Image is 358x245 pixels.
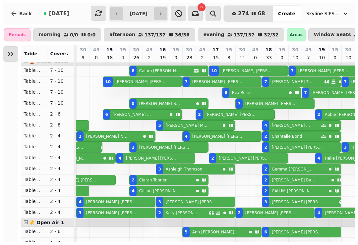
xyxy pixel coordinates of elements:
p: 2 - 6 [50,122,71,128]
span: Table [24,51,37,56]
p: [PERSON_NAME] [PERSON_NAME] [221,68,274,73]
div: 2 [238,210,240,216]
p: [PERSON_NAME] [PERSON_NAME] [192,134,243,139]
p: 45 [199,46,206,53]
p: 2 - 4 [50,154,71,161]
p: Gillian [PERSON_NAME] [139,188,181,194]
p: 2 - 4 [50,187,71,194]
p: 10 [292,54,298,61]
p: 2 - 4 [50,132,71,139]
p: 45 [146,46,152,53]
p: 45 [252,46,259,53]
p: 15 [106,46,113,53]
div: 4 [317,210,320,216]
div: 2 [264,188,267,194]
div: 2 [79,134,81,139]
p: 10 [319,54,324,61]
div: 3 [264,199,267,205]
p: [PERSON_NAME] [PERSON_NAME] [126,156,177,161]
div: 3 [158,167,161,172]
p: Gemma [PERSON_NAME] [272,167,314,172]
p: [PERSON_NAME] [PERSON_NAME] [272,229,323,235]
p: Table 206 [24,122,45,128]
p: Calum [PERSON_NAME] [139,68,181,73]
div: 4 [79,199,81,205]
div: 3 [158,199,161,205]
p: morning [39,32,61,37]
p: 30 [292,46,298,53]
p: [PERSON_NAME] [PERSON_NAME] [245,101,296,106]
div: 7 [264,79,267,84]
p: 19 [160,54,165,61]
p: Window Seats [314,32,351,37]
p: 0 [173,54,178,61]
div: 3 [79,210,81,216]
p: [PERSON_NAME] [PERSON_NAME] [219,156,270,161]
p: [PERSON_NAME] [PERSON_NAME] [245,210,296,216]
p: 15 [332,46,338,53]
div: 2 [264,145,267,150]
div: 8 [224,90,227,95]
p: 2 - 6 [50,111,71,117]
p: evening [204,32,224,37]
div: 2 [132,145,134,150]
p: [PERSON_NAME] Liddell [272,123,310,128]
button: Skyline SIPS SJQ [302,8,353,20]
span: Skyline SIPS SJQ [306,10,339,17]
span: ☀️ Open Air 1 [29,220,64,225]
p: 36 / 36 [175,32,190,37]
p: 0 [332,54,337,61]
p: Table 208 [24,143,45,150]
div: 2 [211,156,214,161]
p: Table 207 [24,132,45,139]
p: Table 201 [24,67,45,73]
div: 7 [304,90,307,95]
p: 2 [200,54,205,61]
div: 4 [118,156,121,161]
div: 10 [105,79,111,84]
p: 19 [319,46,325,53]
p: 30 [186,46,192,53]
p: 4 [120,54,125,61]
button: morning0/00/0 [33,28,101,41]
button: afternoon137/13736/36 [104,28,195,41]
p: [PERSON_NAME] [PERSON_NAME] [139,145,190,150]
p: 11 [239,54,245,61]
div: 6 [264,229,267,235]
div: 4 [264,123,267,128]
p: Ashleigh Thomson [166,167,202,172]
p: 30 [345,46,351,53]
p: Table 301 [24,228,45,235]
div: 4 [317,156,320,161]
p: Chantelle Bond [272,134,302,139]
p: 2 - 6 [50,228,71,235]
p: 18 [266,46,272,53]
p: [PERSON_NAME] McFarlane [166,123,208,128]
p: [PERSON_NAME] [PERSON_NAME] [298,68,349,73]
p: 0 [253,54,258,61]
div: 7 [185,79,187,84]
p: 15 [120,46,126,53]
p: afternoon [109,32,135,37]
span: Covers [50,51,68,56]
div: 4 [132,188,134,194]
div: 2 [198,112,201,117]
p: Table 214 [24,209,45,216]
p: 0 [279,54,284,61]
p: Table 213 [24,198,45,205]
p: [PERSON_NAME] [PERSON_NAME] [272,145,323,150]
p: 2 - 4 [50,176,71,183]
span: 8 [201,6,203,9]
p: 15 [173,46,179,53]
div: 2 [264,167,267,172]
div: 6 [105,112,108,117]
span: [DATE] [49,11,69,16]
div: 2 [317,112,320,117]
p: [PERSON_NAME] [PERSON_NAME] [272,199,323,205]
p: 17 [212,46,219,53]
p: 15 [279,46,285,53]
div: 5 [185,229,187,235]
p: [PERSON_NAME] [PERSON_NAME] [86,210,137,216]
p: Table 202 [24,78,45,84]
p: 9 [80,54,86,61]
